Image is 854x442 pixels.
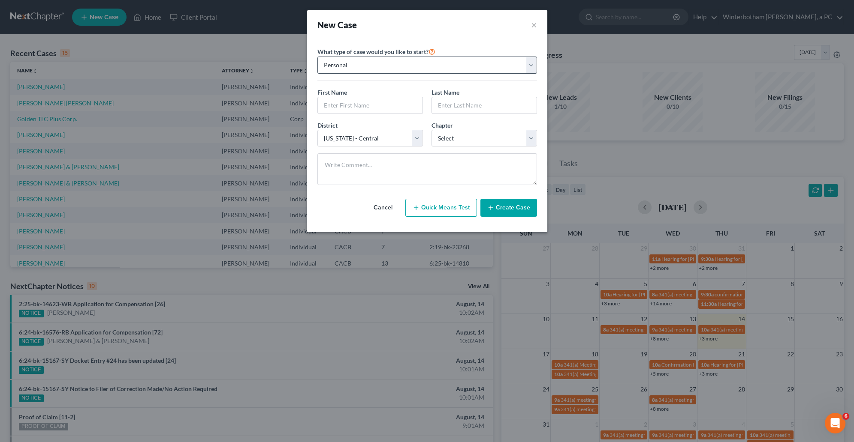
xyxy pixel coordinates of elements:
span: First Name [317,89,347,96]
label: What type of case would you like to start? [317,46,435,57]
button: Create Case [480,199,537,217]
span: 6 [842,413,849,420]
strong: New Case [317,20,357,30]
span: District [317,122,338,129]
iframe: Intercom live chat [825,413,845,433]
button: Cancel [364,199,402,216]
span: Last Name [432,89,459,96]
button: × [531,19,537,31]
span: Chapter [432,122,453,129]
input: Enter Last Name [432,97,537,113]
button: Quick Means Test [405,199,477,217]
input: Enter First Name [318,97,422,113]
